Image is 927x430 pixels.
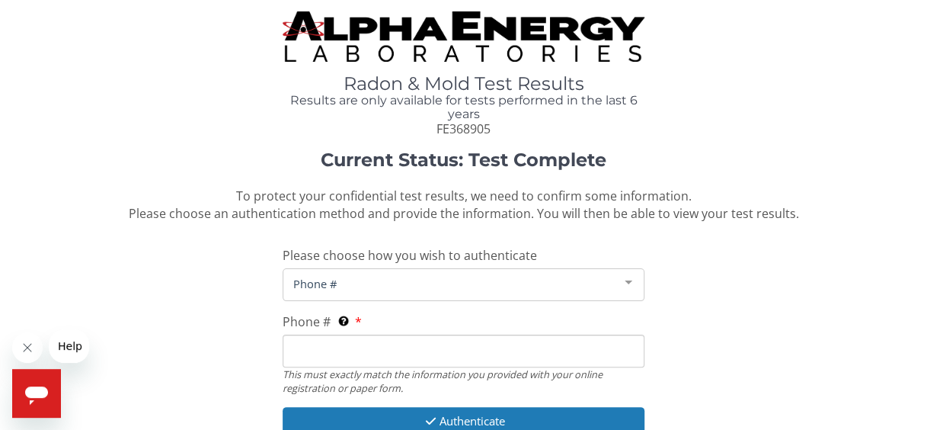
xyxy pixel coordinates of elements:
span: To protect your confidential test results, we need to confirm some information. Please choose an ... [128,188,798,222]
span: Phone # [289,275,613,292]
iframe: Message from company [49,329,89,363]
span: FE368905 [436,120,491,137]
img: TightCrop.jpg [283,11,644,62]
strong: Current Status: Test Complete [321,149,606,171]
iframe: Close message [12,332,43,363]
span: Phone # [283,313,331,330]
div: This must exactly match the information you provided with your online registration or paper form. [283,367,644,396]
h4: Results are only available for tests performed in the last 6 years [283,94,644,120]
span: Please choose how you wish to authenticate [283,247,537,264]
iframe: Button to launch messaging window [12,369,61,418]
h1: Radon & Mold Test Results [283,74,644,94]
